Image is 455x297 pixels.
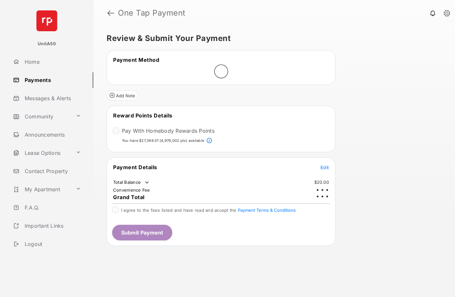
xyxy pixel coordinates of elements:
[320,164,329,170] button: Edit
[10,127,94,142] a: Announcements
[112,225,172,240] button: Submit Payment
[10,163,94,179] a: Contact Property
[118,9,186,17] strong: One Tap Payment
[10,145,73,161] a: Lease Options
[10,218,84,234] a: Important Links
[10,200,94,215] a: F.A.Q.
[10,72,94,88] a: Payments
[10,109,73,124] a: Community
[113,112,173,119] span: Reward Points Details
[10,182,73,197] a: My Apartment
[238,208,296,213] button: I agree to the fees listed and have read and accept the
[113,164,157,170] span: Payment Details
[36,10,57,31] img: svg+xml;base64,PHN2ZyB4bWxucz0iaHR0cDovL3d3dy53My5vcmcvMjAwMC9zdmciIHdpZHRoPSI2NCIgaGVpZ2h0PSI2NC...
[113,57,159,63] span: Payment Method
[113,194,145,200] span: Grand Total
[113,187,150,193] td: Convenience Fee
[113,179,150,186] td: Total Balance
[10,54,94,70] a: Home
[10,90,94,106] a: Messages & Alerts
[107,34,437,42] h5: Review & Submit Your Payment
[38,41,56,47] p: UnitA50
[122,138,204,143] p: You have $27,368.01 (4,976,002 pts) available
[107,90,138,101] button: Add Note
[121,208,296,213] span: I agree to the fees listed and have read and accept the
[314,179,330,185] td: $20.00
[320,165,329,170] span: Edit
[122,128,214,134] label: Pay With Homebody Rewards Points
[10,236,94,252] a: Logout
